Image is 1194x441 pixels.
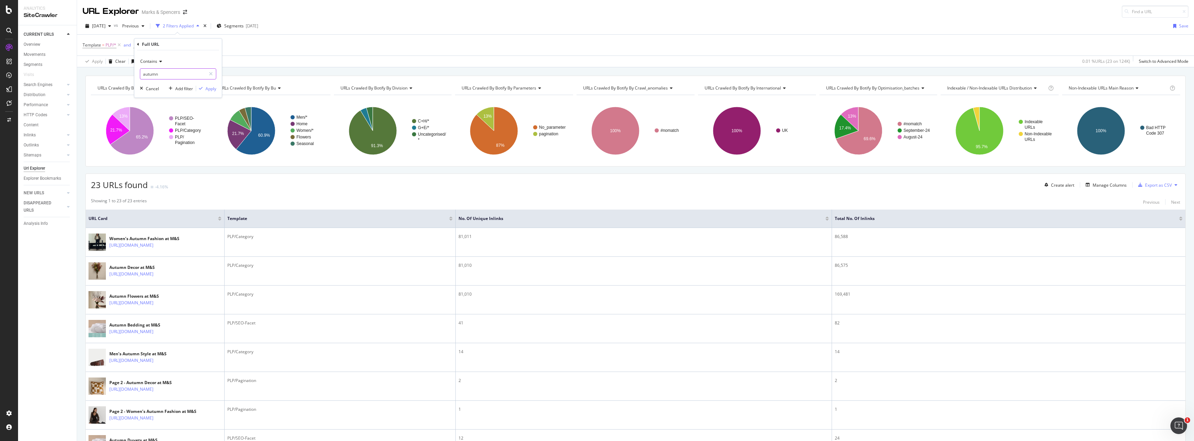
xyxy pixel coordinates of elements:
div: Manage Columns [1093,182,1127,188]
div: -4.16% [155,184,168,190]
div: PLP/Category [227,291,453,297]
button: Manage Columns [1083,181,1127,189]
a: Movements [24,51,72,58]
div: 86,575 [835,262,1183,269]
div: 81,010 [459,291,829,297]
div: 82 [835,320,1183,326]
button: 2 Filters Applied [153,20,202,32]
h4: URLs Crawled By Botify By parameters [460,83,567,94]
button: Previous [119,20,147,32]
img: Equal [151,186,153,188]
text: PLP/Category [175,128,201,133]
span: URLs Crawled By Botify By optimisation_batches [826,85,919,91]
text: Uncategorised/ [418,132,446,137]
div: Marks & Spencers [142,9,180,16]
a: Inlinks [24,132,65,139]
text: 13% [484,114,492,119]
button: [DATE] [83,20,114,32]
span: PLP/* [106,40,116,50]
text: 21.7% [110,128,122,133]
div: Distribution [24,91,45,99]
span: 1 [1185,417,1190,423]
div: PLP/Category [227,234,453,240]
span: vs [114,22,119,28]
a: Explorer Bookmarks [24,175,72,182]
div: PLP/Pagination [227,378,453,384]
text: Bad HTTP [1146,125,1166,130]
svg: A chart. [698,101,816,161]
button: Export as CSV [1135,179,1172,190]
text: Men/* [296,115,308,120]
svg: A chart. [941,101,1059,161]
div: Autumn Flowers at M&S [109,293,184,299]
div: Men’s Autumn Style at M&S [109,351,184,357]
text: Seasonal [296,141,314,146]
text: No_parameter [539,125,566,130]
text: 13% [848,114,856,119]
text: UK [782,128,788,133]
span: = [102,42,104,48]
text: Flowers [296,135,311,139]
div: Switch to Advanced Mode [1139,58,1188,64]
text: August-24 [903,135,923,139]
button: Save [1170,20,1188,32]
svg: A chart. [819,101,937,161]
div: 81,010 [459,262,829,269]
text: URLs [1025,125,1035,130]
h4: Non-Indexable URLs Main Reason [1067,83,1168,94]
text: Facet [175,121,186,126]
svg: A chart. [455,101,573,161]
span: Non-Indexable URLs Main Reason [1069,85,1134,91]
div: URL Explorer [83,6,139,17]
input: Find a URL [1122,6,1188,18]
div: Full URL [142,41,159,47]
text: pagination [539,132,558,136]
div: 86,588 [835,234,1183,240]
text: 100% [1096,128,1107,133]
text: Women/* [296,128,313,133]
text: 69.6% [864,136,875,141]
a: Outlinks [24,142,65,149]
span: URLs Crawled By Botify By parameters [462,85,536,91]
text: 100% [731,128,742,133]
div: times [202,23,208,29]
div: DISAPPEARED URLS [24,200,59,214]
div: A chart. [212,101,330,161]
span: Indexable / Non-Indexable URLs distribution [947,85,1032,91]
div: arrow-right-arrow-left [183,10,187,15]
a: Visits [24,71,41,78]
text: PLP/SEO- [175,116,194,121]
img: main image [89,375,106,398]
button: Create alert [1042,179,1074,190]
div: 41 [459,320,829,326]
text: URLs [1025,137,1035,142]
text: PLP/ [175,135,184,139]
div: A chart. [91,101,209,161]
img: main image [89,404,106,426]
div: PLP/Category [227,349,453,355]
img: main image [89,346,106,369]
button: Add filter [166,85,193,92]
button: Apply [83,56,103,67]
a: Analysis Info [24,220,72,227]
text: Home [296,121,308,126]
button: Save [129,56,147,67]
div: Autumn Decor at M&S [109,264,184,271]
div: Outlinks [24,142,39,149]
span: URLs Crawled By Botify By crawl_anomalies [583,85,668,91]
text: 87% [496,143,505,148]
text: 100% [610,128,621,133]
div: A chart. [334,101,452,161]
div: PLP/SEO-Facet [227,320,453,326]
img: main image [89,231,106,254]
div: Inlinks [24,132,36,139]
h4: URLs Crawled By Botify By optimisation_batches [825,83,931,94]
a: Distribution [24,91,65,99]
div: A chart. [577,101,695,161]
h4: URLs Crawled By Botify By crawl_anomalies [582,83,688,94]
text: 91.3% [371,143,383,148]
div: Create alert [1051,182,1074,188]
a: Performance [24,101,65,109]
